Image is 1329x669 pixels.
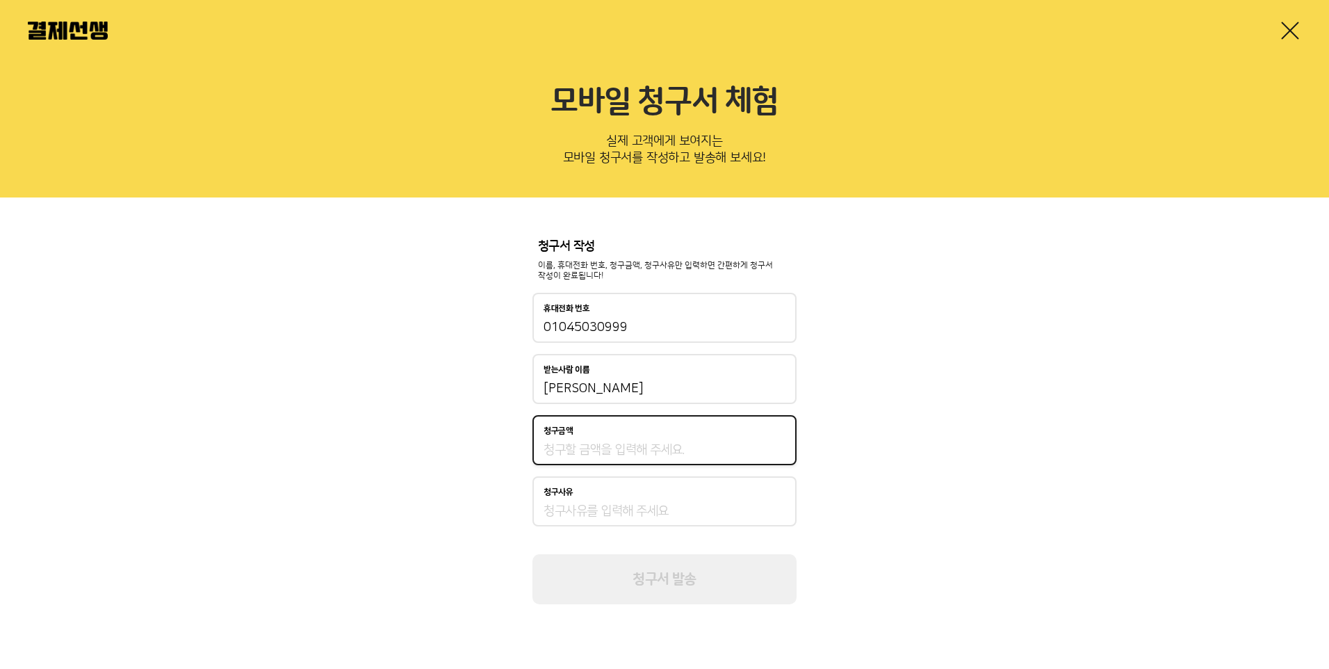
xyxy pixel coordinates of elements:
p: 청구서 작성 [538,239,791,255]
h2: 모바일 청구서 체험 [28,83,1301,121]
p: 청구사유 [544,487,573,497]
p: 실제 고객에게 보여지는 모바일 청구서를 작성하고 발송해 보세요! [28,129,1301,175]
p: 청구금액 [544,426,573,436]
input: 청구사유 [544,503,785,519]
button: 청구서 발송 [532,554,797,604]
img: 결제선생 [28,22,108,40]
input: 휴대전화 번호 [544,319,785,336]
input: 받는사람 이름 [544,380,785,397]
p: 받는사람 이름 [544,365,590,375]
input: 청구금액 [544,442,785,458]
p: 이름, 휴대전화 번호, 청구금액, 청구사유만 입력하면 간편하게 청구서 작성이 완료됩니다! [538,260,791,282]
p: 휴대전화 번호 [544,304,590,314]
